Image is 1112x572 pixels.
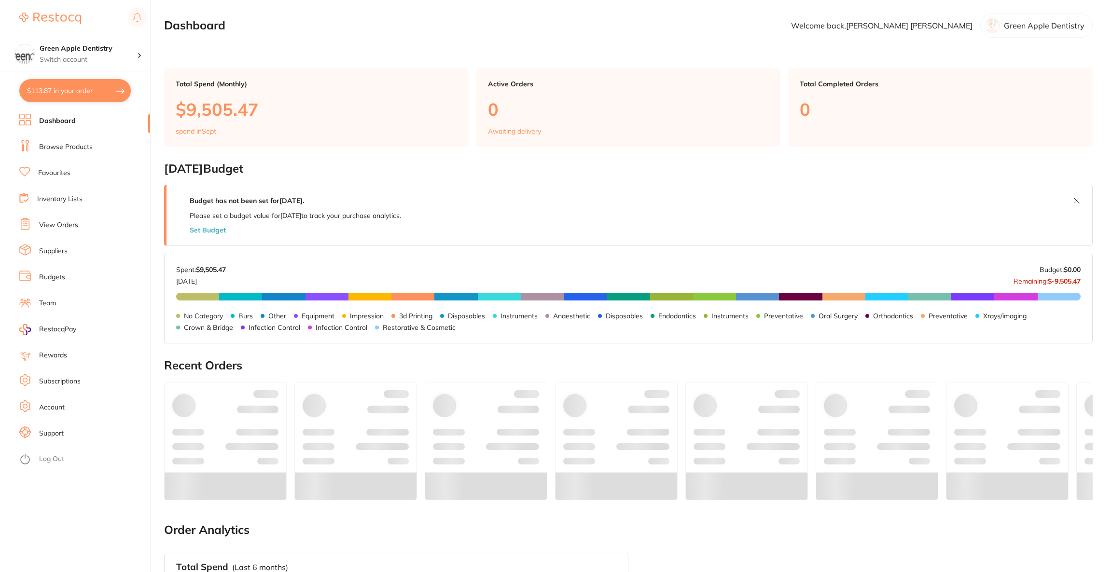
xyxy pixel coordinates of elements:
[791,21,973,30] p: Welcome back, [PERSON_NAME] [PERSON_NAME]
[39,299,56,308] a: Team
[383,324,456,331] p: Restorative & Cosmetic
[249,324,300,331] p: Infection Control
[19,7,81,29] a: Restocq Logo
[606,312,643,320] p: Disposables
[788,68,1093,147] a: Total Completed Orders0
[238,312,253,320] p: Burs
[800,80,1081,88] p: Total Completed Orders
[711,312,749,320] p: Instruments
[488,127,541,135] p: Awaiting delivery
[190,226,226,234] button: Set Budget
[164,523,1093,537] h2: Order Analytics
[164,68,469,147] a: Total Spend (Monthly)$9,505.47spend inSept
[184,324,233,331] p: Crown & Bridge
[983,312,1027,320] p: Xrays/imaging
[800,99,1081,119] p: 0
[164,359,1093,372] h2: Recent Orders
[190,212,401,219] p: Please set a budget value for [DATE] to track your purchase analytics.
[316,324,367,331] p: Infection Control
[488,80,769,88] p: Active Orders
[350,312,384,320] p: Impression
[39,325,76,334] span: RestocqPay
[176,99,457,119] p: $9,505.47
[176,127,216,135] p: spend in Sept
[1048,277,1081,286] strong: $-9,505.47
[19,79,131,102] button: $113.87 in your order
[196,265,226,274] strong: $9,505.47
[37,194,83,204] a: Inventory Lists
[1004,21,1084,30] p: Green Apple Dentistry
[476,68,781,147] a: Active Orders0Awaiting delivery
[39,246,68,256] a: Suppliers
[1014,273,1081,285] p: Remaining:
[488,99,769,119] p: 0
[19,13,81,24] img: Restocq Logo
[819,312,858,320] p: Oral Surgery
[164,19,225,32] h2: Dashboard
[39,429,64,438] a: Support
[448,312,485,320] p: Disposables
[232,563,288,572] p: (Last 6 months)
[764,312,803,320] p: Preventative
[500,312,538,320] p: Instruments
[399,312,432,320] p: 3d Printing
[658,312,696,320] p: Endodontics
[15,44,34,64] img: Green Apple Dentistry
[39,454,64,464] a: Log Out
[268,312,286,320] p: Other
[553,312,590,320] p: Anaesthetic
[19,452,147,467] button: Log Out
[39,116,76,126] a: Dashboard
[39,272,65,282] a: Budgets
[39,403,65,412] a: Account
[39,142,93,152] a: Browse Products
[40,44,137,54] h4: Green Apple Dentistry
[176,80,457,88] p: Total Spend (Monthly)
[190,196,304,205] strong: Budget has not been set for [DATE] .
[929,312,968,320] p: Preventative
[176,273,226,285] p: [DATE]
[176,266,226,273] p: Spent:
[184,312,223,320] p: No Category
[1064,265,1081,274] strong: $0.00
[164,162,1093,176] h2: [DATE] Budget
[1040,266,1081,273] p: Budget:
[873,312,913,320] p: Orthodontics
[39,377,81,386] a: Subscriptions
[40,55,137,65] p: Switch account
[302,312,334,320] p: Equipment
[19,324,76,335] a: RestocqPay
[39,351,67,360] a: Rewards
[39,220,78,230] a: View Orders
[38,168,70,178] a: Favourites
[19,324,31,335] img: RestocqPay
